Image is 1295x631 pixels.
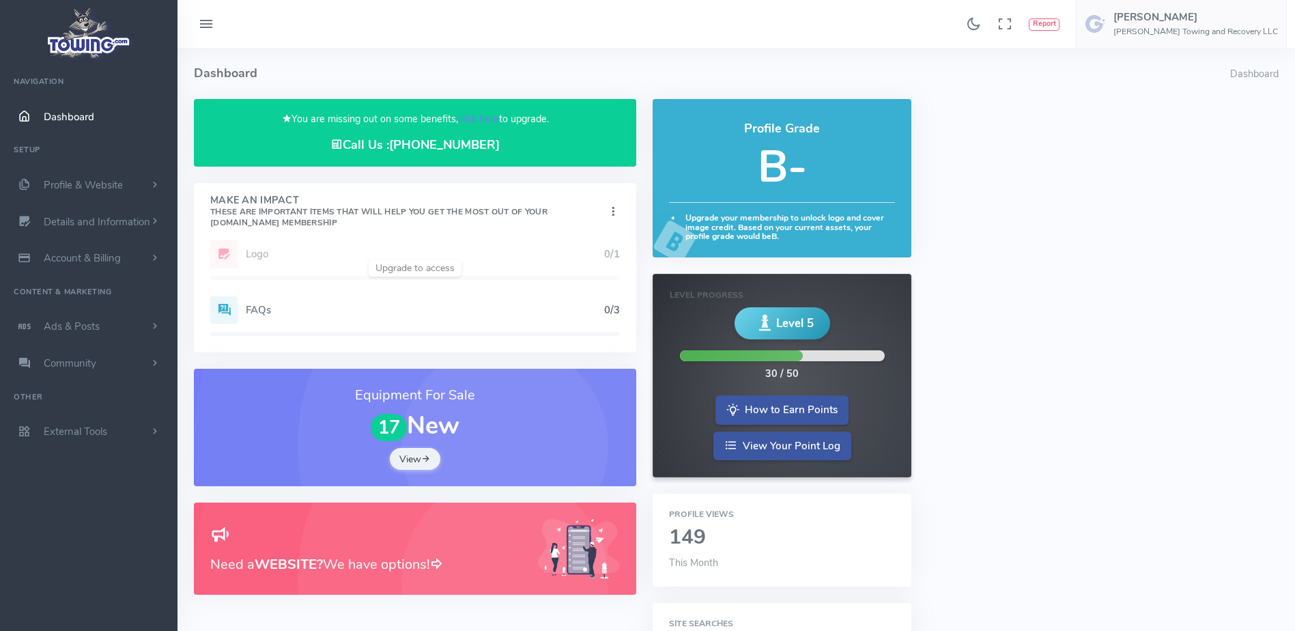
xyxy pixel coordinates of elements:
span: Profile & Website [44,178,123,192]
p: You are missing out on some benefits, to upgrade. [210,111,620,127]
h4: Profile Grade [669,122,895,136]
button: Report [1029,18,1059,31]
a: [PHONE_NUMBER] [389,137,500,153]
h6: Upgrade your membership to unlock logo and cover image credit. Based on your current assets, your... [669,214,895,241]
small: These are important items that will help you get the most out of your [DOMAIN_NAME] Membership [210,206,547,228]
h6: Level Progress [670,291,894,300]
h5: B- [669,143,895,191]
span: Level 5 [776,315,814,332]
h4: Make An Impact [210,195,606,228]
a: View [390,448,440,470]
b: WEBSITE? [255,555,323,574]
h4: Dashboard [194,48,1230,99]
span: Dashboard [44,110,94,124]
h6: Site Searches [669,619,895,628]
h4: Call Us : [210,138,620,152]
li: Dashboard [1230,67,1279,82]
img: Generic placeholder image [538,519,620,578]
h6: [PERSON_NAME] Towing and Recovery LLC [1113,27,1278,36]
div: 30 / 50 [765,367,799,382]
span: 17 [371,414,408,442]
h5: FAQs [246,305,604,315]
img: logo [43,4,135,62]
h1: New [210,412,620,441]
h3: Need a We have options! [210,554,522,575]
a: View Your Point Log [713,432,851,461]
span: This Month [669,556,718,570]
h6: Profile Views [669,510,895,519]
img: user-image [1085,13,1107,35]
h5: 0/3 [604,305,620,315]
h3: Equipment For Sale [210,385,620,406]
h5: [PERSON_NAME] [1113,12,1278,23]
a: click here [458,112,499,126]
strong: B [771,231,777,242]
a: How to Earn Points [715,395,849,425]
span: Community [44,356,96,370]
span: Ads & Posts [44,320,100,333]
span: Account & Billing [44,251,121,265]
h2: 149 [669,527,895,549]
span: External Tools [44,425,107,438]
span: Details and Information [44,215,150,229]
